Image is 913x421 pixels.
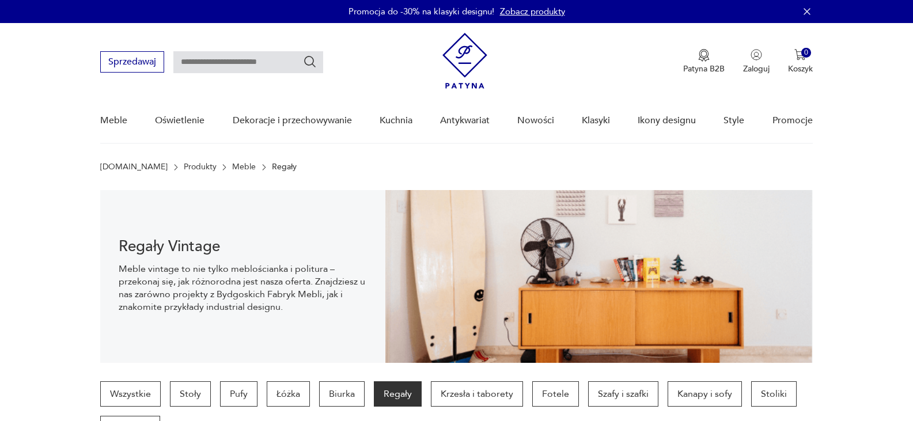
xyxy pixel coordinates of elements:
img: Ikona medalu [698,49,710,62]
a: Dekoracje i przechowywanie [233,98,352,143]
a: Produkty [184,162,217,172]
a: Antykwariat [440,98,490,143]
img: Ikona koszyka [794,49,806,60]
button: Sprzedawaj [100,51,164,73]
p: Koszyk [788,63,813,74]
a: Meble [100,98,127,143]
a: Kuchnia [380,98,412,143]
h1: Regały Vintage [119,240,367,253]
img: dff48e7735fce9207bfd6a1aaa639af4.png [385,190,813,363]
a: Krzesła i taborety [431,381,523,407]
a: Ikony designu [638,98,696,143]
a: Meble [232,162,256,172]
a: Stoły [170,381,211,407]
a: Kanapy i sofy [668,381,742,407]
a: [DOMAIN_NAME] [100,162,168,172]
a: Regały [374,381,422,407]
a: Stoliki [751,381,797,407]
a: Pufy [220,381,257,407]
a: Łóżka [267,381,310,407]
button: Patyna B2B [683,49,725,74]
div: 0 [801,48,811,58]
a: Ikona medaluPatyna B2B [683,49,725,74]
a: Fotele [532,381,579,407]
p: Meble vintage to nie tylko meblościanka i politura – przekonaj się, jak różnorodna jest nasza ofe... [119,263,367,313]
p: Regały [272,162,297,172]
a: Sprzedawaj [100,59,164,67]
p: Promocja do -30% na klasyki designu! [348,6,494,17]
img: Ikonka użytkownika [751,49,762,60]
a: Promocje [772,98,813,143]
button: 0Koszyk [788,49,813,74]
a: Szafy i szafki [588,381,658,407]
img: Patyna - sklep z meblami i dekoracjami vintage [442,33,487,89]
button: Szukaj [303,55,317,69]
button: Zaloguj [743,49,770,74]
a: Nowości [517,98,554,143]
a: Biurka [319,381,365,407]
a: Wszystkie [100,381,161,407]
a: Klasyki [582,98,610,143]
p: Patyna B2B [683,63,725,74]
a: Oświetlenie [155,98,204,143]
a: Style [723,98,744,143]
a: Zobacz produkty [500,6,565,17]
p: Zaloguj [743,63,770,74]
